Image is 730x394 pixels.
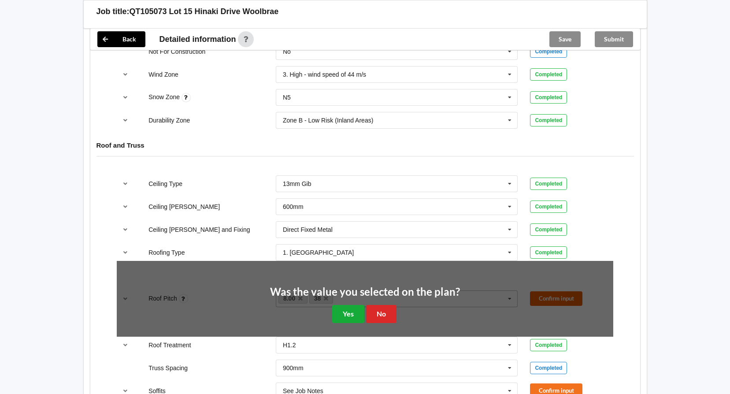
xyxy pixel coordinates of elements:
[117,67,134,82] button: reference-toggle
[283,249,354,256] div: 1. [GEOGRAPHIC_DATA]
[530,45,567,58] div: Completed
[530,201,567,213] div: Completed
[270,285,460,299] h2: Was the value you selected on the plan?
[117,176,134,192] button: reference-toggle
[530,114,567,126] div: Completed
[96,7,130,17] h3: Job title:
[530,246,567,259] div: Completed
[117,337,134,353] button: reference-toggle
[283,342,296,348] div: H1.2
[530,339,567,351] div: Completed
[283,227,333,233] div: Direct Fixed Metal
[283,365,304,371] div: 900mm
[530,178,567,190] div: Completed
[130,7,279,17] h3: QT105073 Lot 15 Hinaki Drive Woolbrae
[117,222,134,238] button: reference-toggle
[117,199,134,215] button: reference-toggle
[97,31,145,47] button: Back
[148,364,188,372] label: Truss Spacing
[148,226,250,233] label: Ceiling [PERSON_NAME] and Fixing
[530,362,567,374] div: Completed
[148,342,191,349] label: Roof Treatment
[283,71,366,78] div: 3. High - wind speed of 44 m/s
[96,141,634,149] h4: Roof and Truss
[117,89,134,105] button: reference-toggle
[148,48,205,55] label: Not For Construction
[366,305,396,323] button: No
[283,388,323,394] div: See Job Notes
[283,181,311,187] div: 13mm Gib
[283,204,304,210] div: 600mm
[530,223,567,236] div: Completed
[117,112,134,128] button: reference-toggle
[148,249,185,256] label: Roofing Type
[159,35,236,43] span: Detailed information
[148,180,182,187] label: Ceiling Type
[148,203,220,210] label: Ceiling [PERSON_NAME]
[530,91,567,104] div: Completed
[117,245,134,260] button: reference-toggle
[332,305,364,323] button: Yes
[148,117,190,124] label: Durability Zone
[283,117,373,123] div: Zone B - Low Risk (Inland Areas)
[530,68,567,81] div: Completed
[148,71,178,78] label: Wind Zone
[283,94,291,100] div: N5
[148,93,182,100] label: Snow Zone
[283,48,291,55] div: No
